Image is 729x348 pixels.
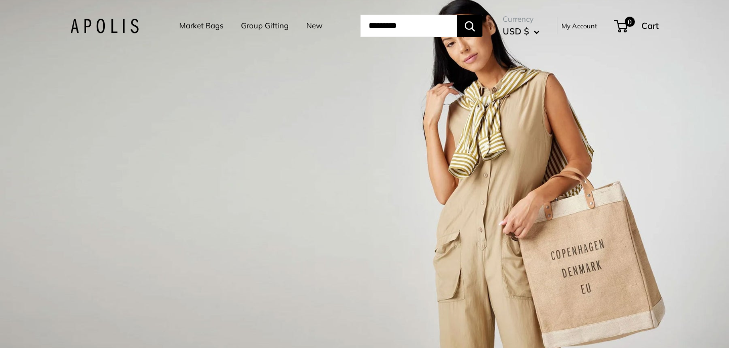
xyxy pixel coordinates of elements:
span: 0 [625,17,635,27]
span: USD $ [503,26,529,36]
button: Search [457,15,482,37]
a: 0 Cart [615,18,659,34]
a: My Account [561,20,597,32]
a: Group Gifting [241,19,289,33]
a: Market Bags [179,19,223,33]
img: Apolis [70,19,139,33]
span: Currency [503,12,540,26]
a: New [306,19,322,33]
button: USD $ [503,23,540,39]
input: Search... [360,15,457,37]
span: Cart [641,20,659,31]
